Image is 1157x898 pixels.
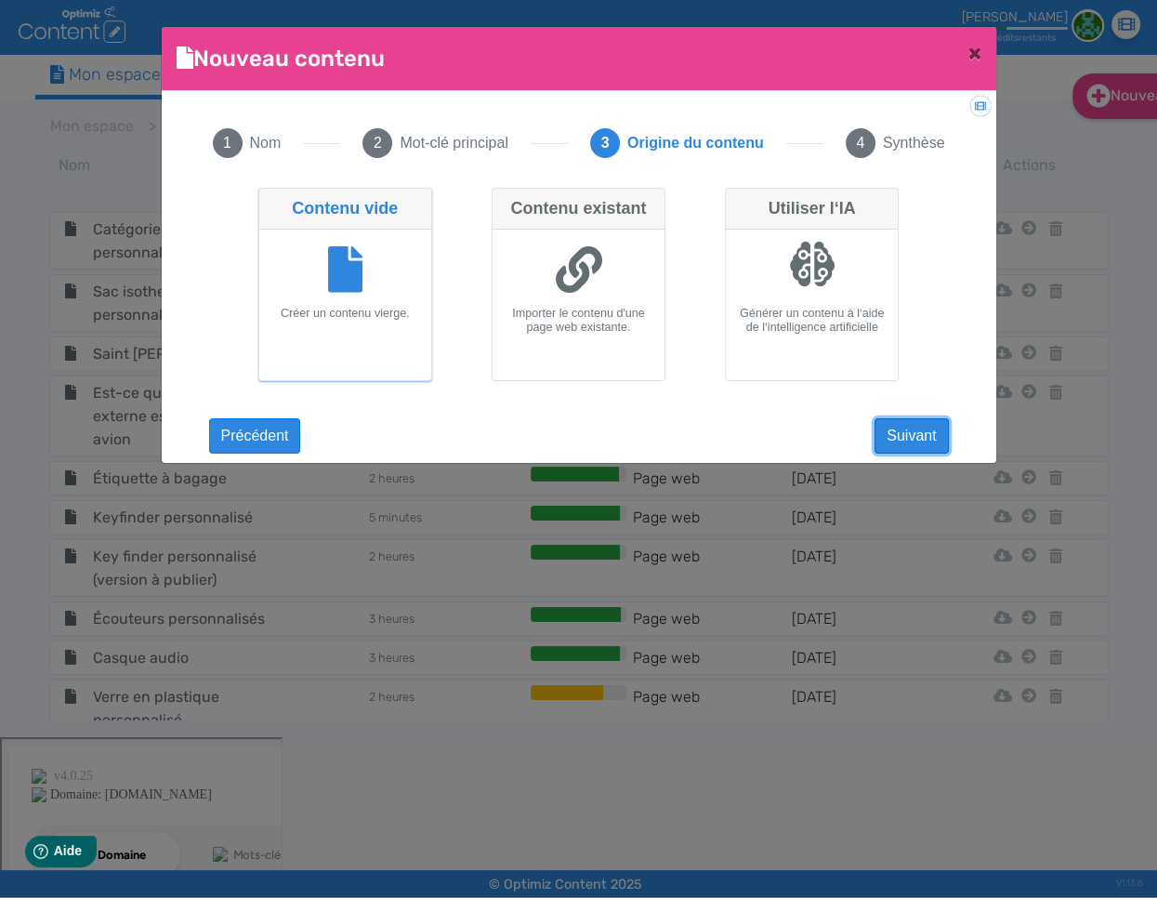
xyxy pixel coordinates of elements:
[362,128,392,158] span: 2
[191,106,304,180] button: 1Nom
[30,30,45,45] img: logo_orange.svg
[96,110,143,122] div: Domaine
[568,106,786,180] button: 3Origine du contenu
[213,128,243,158] span: 1
[209,418,301,454] button: Précédent
[500,307,657,335] h6: Importer le contenu d'une page web existante.
[968,40,981,66] span: ×
[823,106,967,180] button: 4Synthèse
[30,48,45,63] img: website_grey.svg
[493,189,664,230] div: Contenu existant
[874,418,948,454] button: Suivant
[48,48,210,63] div: Domaine: [DOMAIN_NAME]
[953,27,996,79] button: Close
[231,110,284,122] div: Mots-clés
[733,307,890,335] h6: Générer un contenu à l‘aide de l‘intelligence artificielle
[267,307,424,321] h6: Créer un contenu vierge.
[177,42,385,75] h4: Nouveau contenu
[400,132,507,154] span: Mot-clé principal
[52,30,91,45] div: v 4.0.25
[726,189,898,230] div: Utiliser l‘IA
[883,132,945,154] span: Synthèse
[590,128,620,158] span: 3
[846,128,875,158] span: 4
[627,132,764,154] span: Origine du contenu
[211,108,226,123] img: tab_keywords_by_traffic_grey.svg
[250,132,282,154] span: Nom
[259,189,431,230] div: Contenu vide
[75,108,90,123] img: tab_domain_overview_orange.svg
[340,106,530,180] button: 2Mot-clé principal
